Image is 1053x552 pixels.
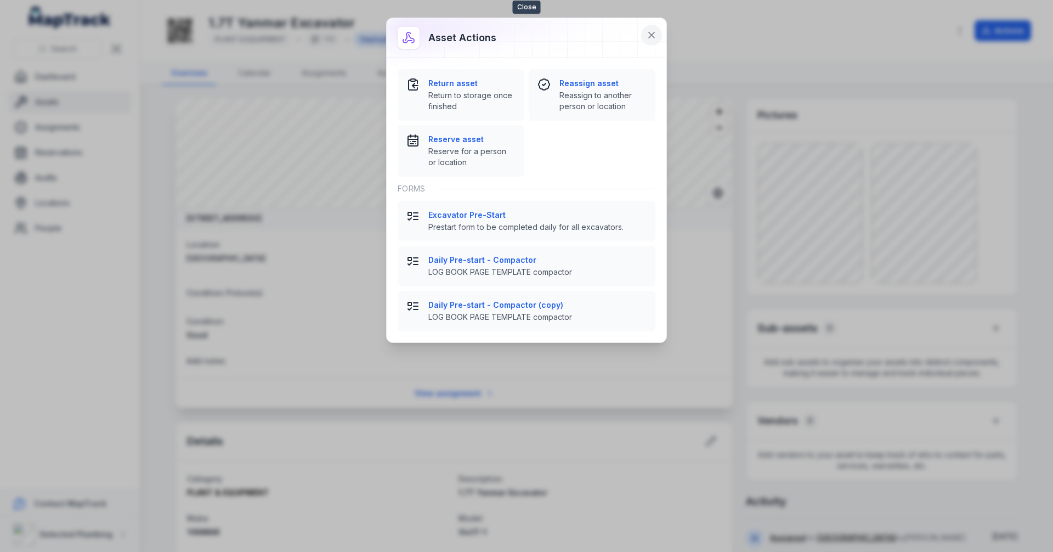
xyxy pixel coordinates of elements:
[398,177,655,201] div: Forms
[428,134,516,145] strong: Reserve asset
[398,201,655,241] button: Excavator Pre-StartPrestart form to be completed daily for all excavators.
[513,1,541,14] span: Close
[428,146,516,168] span: Reserve for a person or location
[428,300,647,311] strong: Daily Pre-start - Compactor (copy)
[428,30,496,46] h3: Asset actions
[428,267,647,278] span: LOG BOOK PAGE TEMPLATE compactor
[529,69,655,121] button: Reassign assetReassign to another person or location
[428,255,647,266] strong: Daily Pre-start - Compactor
[398,69,524,121] button: Return assetReturn to storage once finished
[428,90,516,112] span: Return to storage once finished
[428,312,647,323] span: LOG BOOK PAGE TEMPLATE compactor
[428,210,647,221] strong: Excavator Pre-Start
[428,222,647,233] span: Prestart form to be completed daily for all excavators.
[559,78,647,89] strong: Reassign asset
[428,78,516,89] strong: Return asset
[398,125,524,177] button: Reserve assetReserve for a person or location
[398,246,655,286] button: Daily Pre-start - CompactorLOG BOOK PAGE TEMPLATE compactor
[398,291,655,331] button: Daily Pre-start - Compactor (copy)LOG BOOK PAGE TEMPLATE compactor
[559,90,647,112] span: Reassign to another person or location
